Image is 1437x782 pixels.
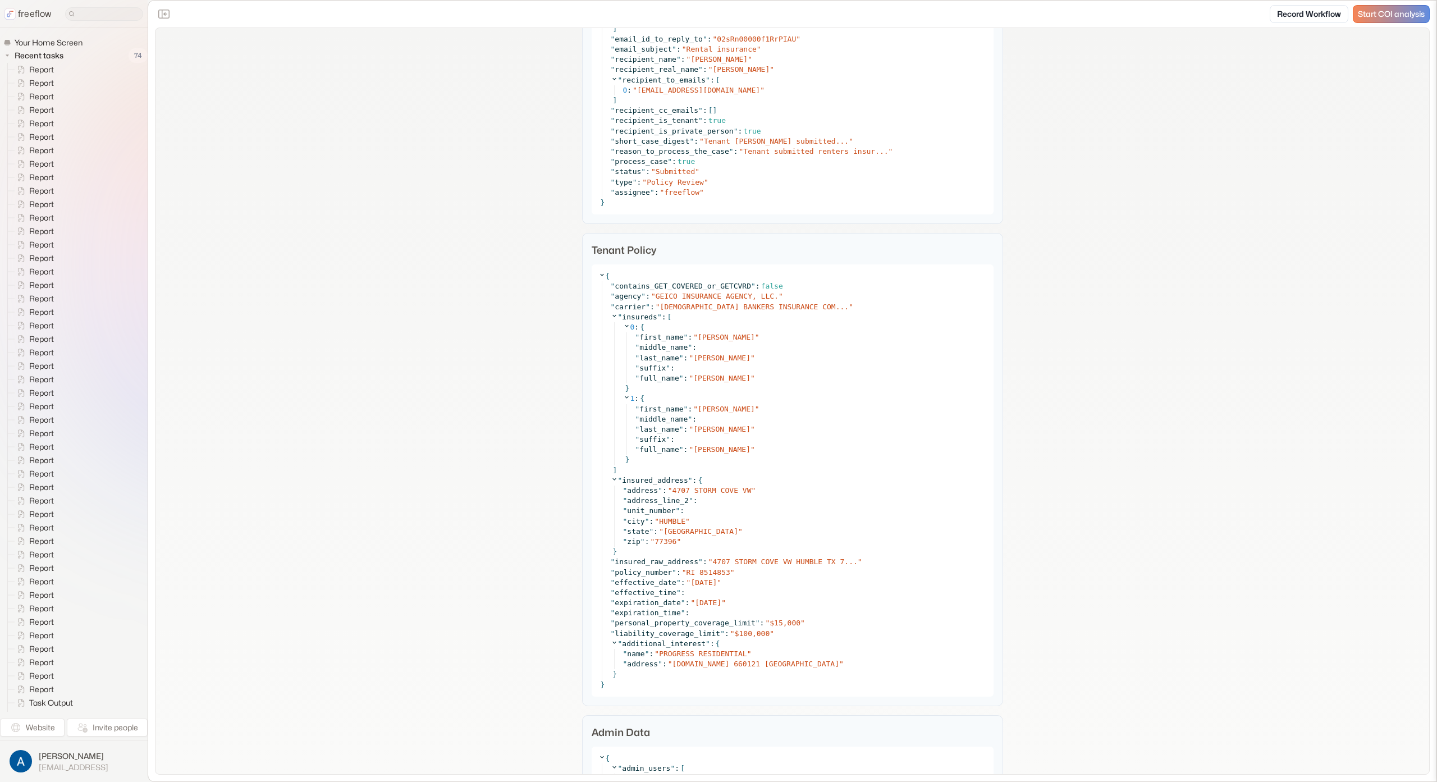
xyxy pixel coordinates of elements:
[27,145,57,156] span: Report
[8,130,58,144] a: Report
[693,425,750,433] span: [PERSON_NAME]
[692,343,697,351] span: :
[757,45,761,53] span: "
[646,292,650,300] span: :
[664,188,699,196] span: freeflow
[611,188,615,196] span: "
[688,333,692,341] span: :
[8,292,58,305] a: Report
[27,307,57,318] span: Report
[8,642,58,656] a: Report
[739,147,743,156] span: "
[611,147,615,156] span: "
[615,188,650,196] span: assignee
[8,157,58,171] a: Report
[615,147,729,156] span: reason_to_process_the_case
[635,405,640,413] span: "
[650,303,655,311] span: :
[615,45,672,53] span: email_subject
[687,55,691,63] span: "
[8,346,58,359] a: Report
[849,137,853,145] span: "
[1270,5,1348,23] a: Record Workflow
[633,86,637,94] span: "
[693,374,750,382] span: [PERSON_NAME]
[707,35,712,43] span: :
[670,364,675,372] span: :
[8,184,58,198] a: Report
[8,696,77,710] a: Task Output
[639,343,688,351] span: middle_name
[8,481,58,494] a: Report
[27,253,57,264] span: Report
[8,534,58,548] a: Report
[647,178,704,186] span: Policy Review
[8,171,58,184] a: Report
[8,211,58,225] a: Report
[615,282,751,290] span: contains_GET_COVERED_or_GETCVRD
[8,386,58,400] a: Report
[679,354,684,362] span: "
[679,445,684,454] span: "
[611,303,615,311] span: "
[8,400,58,413] a: Report
[639,435,666,443] span: suffix
[18,7,52,21] p: freeflow
[676,55,681,63] span: "
[8,332,58,346] a: Report
[615,55,676,63] span: recipient_name
[8,602,58,615] a: Report
[694,137,698,145] span: :
[639,405,683,413] span: first_name
[615,65,698,74] span: recipient_real_name
[646,303,650,311] span: "
[695,167,699,176] span: "
[698,106,703,115] span: "
[708,65,713,74] span: "
[640,322,644,332] span: {
[27,657,57,668] span: Report
[639,425,679,433] span: last_name
[611,106,615,115] span: "
[8,588,58,602] a: Report
[667,157,672,166] span: "
[770,65,774,74] span: "
[8,494,58,507] a: Report
[650,188,655,196] span: "
[688,343,692,351] span: "
[678,157,695,166] span: true
[8,669,58,683] a: Report
[67,719,148,737] button: Invite people
[27,455,57,466] span: Report
[679,374,684,382] span: "
[672,45,676,53] span: "
[27,549,57,560] span: Report
[611,55,615,63] span: "
[689,374,693,382] span: "
[27,589,57,601] span: Report
[615,106,698,115] span: recipient_cc_emails
[611,157,615,166] span: "
[750,425,755,433] span: "
[689,354,693,362] span: "
[639,354,679,362] span: last_name
[716,75,720,85] span: [
[689,445,693,454] span: "
[611,127,615,135] span: "
[641,167,646,176] span: "
[633,178,637,186] span: "
[688,415,692,423] span: "
[27,91,57,102] span: Report
[613,25,617,33] span: ]
[708,116,726,125] span: true
[27,697,76,708] span: Task Output
[681,55,685,63] span: :
[670,435,675,443] span: :
[27,226,57,237] span: Report
[666,364,670,372] span: "
[611,178,615,186] span: "
[679,425,684,433] span: "
[8,710,77,723] a: Task Output
[8,117,58,130] a: Report
[27,387,57,399] span: Report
